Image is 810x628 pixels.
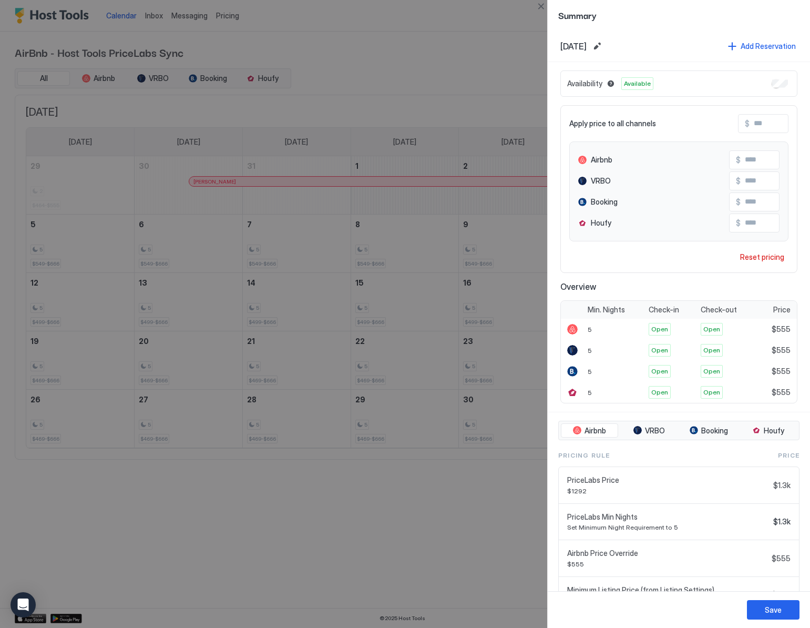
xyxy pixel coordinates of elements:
button: Save [747,600,799,620]
span: Open [703,388,720,397]
button: Airbnb [561,423,618,438]
span: Open [703,367,720,376]
span: Price [778,451,799,460]
span: Open [651,346,668,355]
span: Check-out [701,305,737,315]
span: PriceLabs Min Nights [567,512,769,522]
div: Open Intercom Messenger [11,592,36,617]
button: Edit date range [591,40,603,53]
span: Pricing Rule [558,451,610,460]
span: Booking [701,426,728,435]
span: Airbnb Price Override [567,549,767,558]
span: [DATE] [560,41,587,52]
span: 5 [588,389,592,397]
span: Apply price to all channels [569,119,656,128]
span: Booking [591,197,618,207]
span: VRBO [591,176,611,186]
div: Add Reservation [741,40,796,52]
span: Airbnb [591,155,612,165]
button: Add Reservation [726,39,797,53]
button: Houfy [740,423,797,438]
span: $555 [772,325,791,334]
span: 5 [588,347,592,354]
span: Open [703,325,720,334]
span: VRBO [645,426,665,435]
span: Overview [560,281,797,292]
span: 5 [588,326,592,333]
div: Reset pricing [740,251,784,262]
span: 5 [588,368,592,376]
span: Summary [558,8,799,22]
span: $1.3k [773,517,791,526]
span: Airbnb [585,426,606,435]
span: Available [624,79,651,88]
div: Save [765,604,782,615]
span: $555 [772,367,791,376]
span: $555 [772,554,791,563]
span: $ [736,218,741,228]
span: Open [651,325,668,334]
span: $555 [772,388,791,397]
button: Booking [680,423,737,438]
div: tab-group [558,421,799,441]
span: Min. Nights [588,305,625,315]
button: Blocked dates override all pricing rules and remain unavailable until manually unblocked [604,77,617,90]
span: $ [745,119,750,128]
span: $1292 [567,487,769,495]
span: Houfy [591,218,611,228]
span: Open [651,367,668,376]
span: Open [651,388,668,397]
span: Houfy [764,426,784,435]
span: $555 [772,346,791,355]
span: Check-in [649,305,679,315]
span: Availability [567,79,602,88]
span: $555 [772,590,791,600]
span: Open [703,346,720,355]
span: Minimum Listing Price (from Listing Settings) [567,585,767,595]
span: $ [736,155,741,165]
button: Reset pricing [736,250,788,264]
span: Price [773,305,791,315]
span: $ [736,176,741,186]
span: PriceLabs Price [567,475,769,485]
span: $ [736,197,741,207]
button: VRBO [620,423,678,438]
span: $555 [567,560,767,568]
span: Set Minimum Night Requirement to 5 [567,523,769,531]
span: $1.3k [773,481,791,490]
